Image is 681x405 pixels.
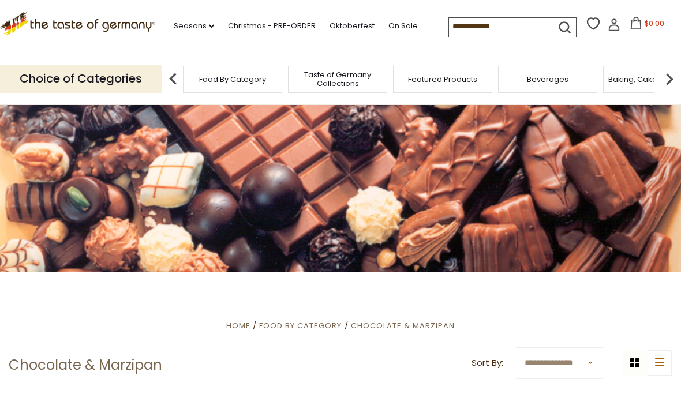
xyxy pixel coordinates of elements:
[472,356,503,370] label: Sort By:
[408,75,477,84] a: Featured Products
[623,17,672,34] button: $0.00
[527,75,568,84] a: Beverages
[351,320,455,331] a: Chocolate & Marzipan
[645,18,664,28] span: $0.00
[9,357,162,374] h1: Chocolate & Marzipan
[199,75,266,84] a: Food By Category
[330,20,375,32] a: Oktoberfest
[228,20,316,32] a: Christmas - PRE-ORDER
[259,320,342,331] a: Food By Category
[226,320,250,331] a: Home
[388,20,418,32] a: On Sale
[291,70,384,88] a: Taste of Germany Collections
[174,20,214,32] a: Seasons
[658,67,681,91] img: next arrow
[162,67,185,91] img: previous arrow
